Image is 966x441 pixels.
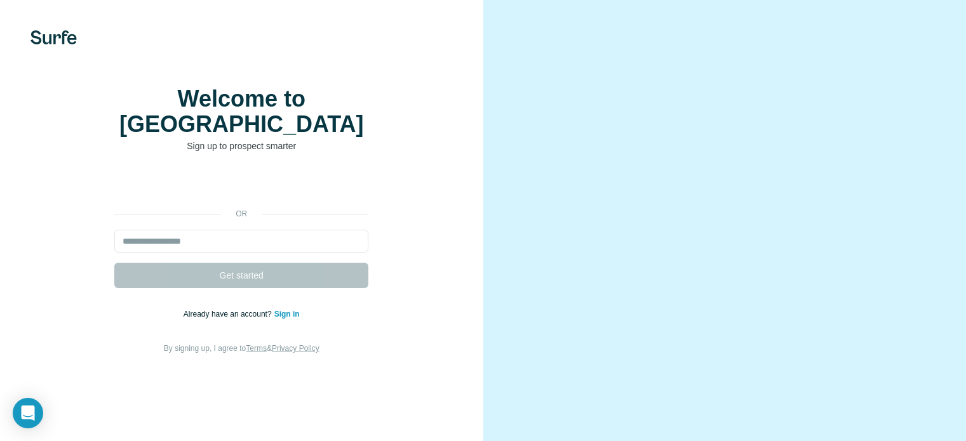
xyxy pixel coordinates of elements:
h1: Welcome to [GEOGRAPHIC_DATA] [114,86,368,137]
span: By signing up, I agree to & [164,344,319,353]
img: Surfe's logo [30,30,77,44]
iframe: Botão "Fazer login com o Google" [108,171,375,199]
div: Open Intercom Messenger [13,398,43,428]
span: Already have an account? [184,310,274,319]
p: Sign up to prospect smarter [114,140,368,152]
p: or [221,208,262,220]
a: Privacy Policy [272,344,319,353]
a: Terms [246,344,267,353]
a: Sign in [274,310,300,319]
